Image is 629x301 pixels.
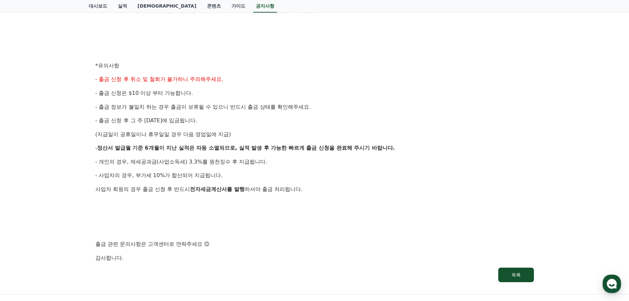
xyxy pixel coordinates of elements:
strong: 전자세금계산서를 발행 [190,186,245,192]
span: - 출금 정보가 불일치 하는 경우 출금이 보류될 수 있으니 반드시 출금 상태를 확인해주세요. [95,104,311,110]
span: - 출금 신청 후 취소 및 철회가 불가하니 주의해주세요. [95,76,224,82]
strong: 정산서 발급월 기준 [97,145,143,151]
span: *유의사항 [95,62,119,69]
span: 감사합니다. [95,255,123,261]
a: 홈 [2,209,44,226]
a: 목록 [95,268,534,282]
span: - 출금 신청은 $10 이상 부터 가능합니다. [95,90,193,96]
strong: 6개월이 지난 실적은 자동 소멸되므로, 실적 발생 후 가능한 빠르게 출금 신청을 완료해 주시기 바랍니다. [145,145,395,151]
span: 출금 관련 문의사항은 고객센터로 연락주세요 😊 [95,241,210,247]
span: 대화 [60,220,68,225]
a: 대화 [44,209,85,226]
span: 하셔야 출금 처리됩니다. [245,186,302,192]
a: 설정 [85,209,127,226]
span: - 출금 신청 후 그 주 [DATE]에 입금됩니다. [95,117,197,124]
p: - [95,144,534,152]
span: (지급일이 공휴일이나 휴무일일 경우 다음 영업일에 지급) [95,131,231,137]
span: - 사업자의 경우, 부가세 10%가 합산되어 지급됩니다. [95,172,223,178]
button: 목록 [498,268,534,282]
span: 사업자 회원의 경우 출금 신청 후 반드시 [95,186,190,192]
span: - 개인의 경우, 제세공과금(사업소득세) 3.3%를 원천징수 후 지급됩니다. [95,159,267,165]
span: 홈 [21,219,25,225]
span: 설정 [102,219,110,225]
div: 목록 [511,272,521,278]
